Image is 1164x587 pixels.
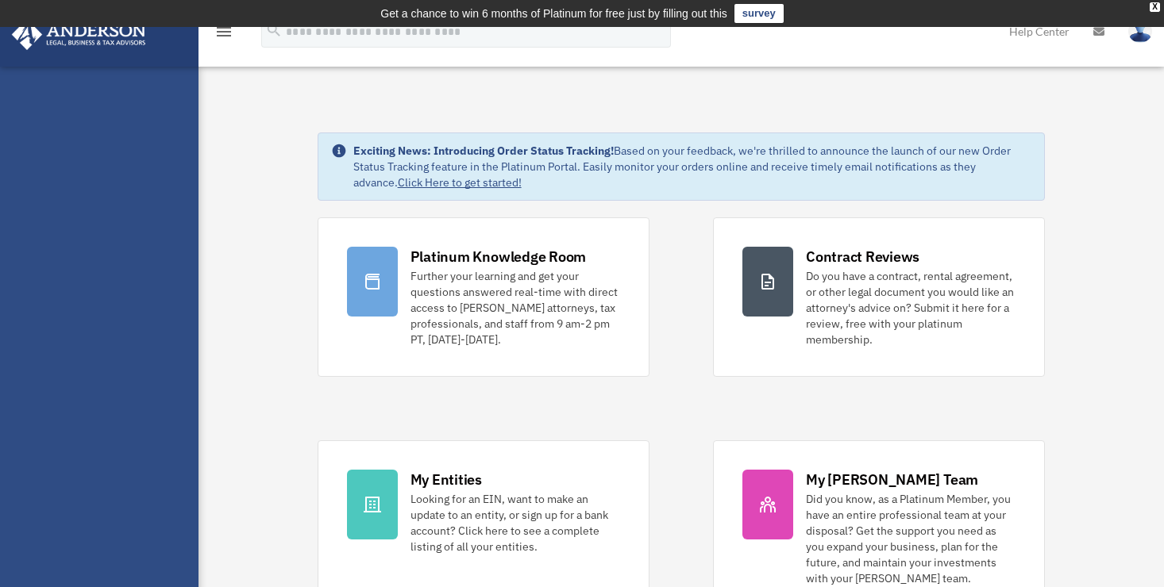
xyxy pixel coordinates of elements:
div: Platinum Knowledge Room [410,247,587,267]
i: menu [214,22,233,41]
strong: Exciting News: Introducing Order Status Tracking! [353,144,614,158]
a: Contract Reviews Do you have a contract, rental agreement, or other legal document you would like... [713,217,1045,377]
a: menu [214,28,233,41]
div: Looking for an EIN, want to make an update to an entity, or sign up for a bank account? Click her... [410,491,620,554]
div: Contract Reviews [806,247,919,267]
div: My Entities [410,470,482,489]
div: Based on your feedback, we're thrilled to announce the launch of our new Order Status Tracking fe... [353,143,1032,190]
div: Further your learning and get your questions answered real-time with direct access to [PERSON_NAM... [410,268,620,347]
div: Do you have a contract, rental agreement, or other legal document you would like an attorney's ad... [806,268,1016,347]
a: Platinum Knowledge Room Further your learning and get your questions answered real-time with dire... [318,217,649,377]
div: close [1150,2,1160,12]
div: My [PERSON_NAME] Team [806,470,978,489]
a: survey [734,4,784,23]
a: Click Here to get started! [398,175,522,190]
i: search [265,21,283,39]
img: User Pic [1128,20,1152,43]
img: Anderson Advisors Platinum Portal [7,19,151,50]
div: Did you know, as a Platinum Member, you have an entire professional team at your disposal? Get th... [806,491,1016,586]
div: Get a chance to win 6 months of Platinum for free just by filling out this [380,4,727,23]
